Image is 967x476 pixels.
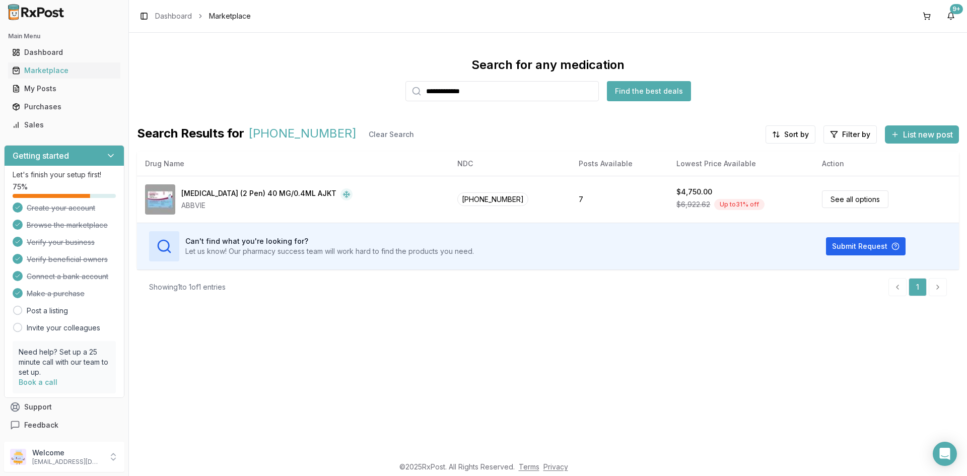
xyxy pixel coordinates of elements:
span: Sort by [784,129,809,140]
span: Marketplace [209,11,251,21]
a: Dashboard [155,11,192,21]
p: [EMAIL_ADDRESS][DOMAIN_NAME] [32,458,102,466]
nav: pagination [888,278,947,296]
p: Let us know! Our pharmacy success team will work hard to find the products you need. [185,246,474,256]
a: Terms [519,462,539,471]
button: Dashboard [4,44,124,60]
span: [PHONE_NUMBER] [457,192,528,206]
span: $6,922.62 [676,199,710,210]
div: Search for any medication [471,57,625,73]
button: Find the best deals [607,81,691,101]
nav: breadcrumb [155,11,251,21]
span: [PHONE_NUMBER] [248,125,357,144]
a: 1 [909,278,927,296]
th: Drug Name [137,152,449,176]
p: Welcome [32,448,102,458]
div: 9+ [950,4,963,14]
span: Create your account [27,203,95,213]
h3: Can't find what you're looking for? [185,236,474,246]
span: Filter by [842,129,870,140]
button: Purchases [4,99,124,115]
th: Action [814,152,959,176]
button: My Posts [4,81,124,97]
button: Filter by [823,125,877,144]
div: Sales [12,120,116,130]
a: Marketplace [8,61,120,80]
th: Posts Available [571,152,668,176]
div: My Posts [12,84,116,94]
button: List new post [885,125,959,144]
h3: Getting started [13,150,69,162]
a: See all options [822,190,888,208]
span: Search Results for [137,125,244,144]
span: Connect a bank account [27,271,108,282]
span: Verify beneficial owners [27,254,108,264]
img: RxPost Logo [4,4,68,20]
a: Sales [8,116,120,134]
span: Browse the marketplace [27,220,108,230]
span: Make a purchase [27,289,85,299]
th: Lowest Price Available [668,152,814,176]
button: Sales [4,117,124,133]
span: Verify your business [27,237,95,247]
p: Need help? Set up a 25 minute call with our team to set up. [19,347,110,377]
a: Purchases [8,98,120,116]
div: Up to 31 % off [714,199,765,210]
a: List new post [885,130,959,141]
button: Submit Request [826,237,906,255]
span: Feedback [24,420,58,430]
img: Humira (2 Pen) 40 MG/0.4ML AJKT [145,184,175,215]
img: User avatar [10,449,26,465]
button: 9+ [943,8,959,24]
div: ABBVIE [181,200,353,211]
span: 75 % [13,182,28,192]
div: Dashboard [12,47,116,57]
td: 7 [571,176,668,223]
span: List new post [903,128,953,141]
a: Privacy [543,462,568,471]
button: Marketplace [4,62,124,79]
a: Post a listing [27,306,68,316]
button: Support [4,398,124,416]
a: My Posts [8,80,120,98]
p: Let's finish your setup first! [13,170,116,180]
button: Sort by [766,125,815,144]
a: Dashboard [8,43,120,61]
div: $4,750.00 [676,187,712,197]
button: Feedback [4,416,124,434]
h2: Main Menu [8,32,120,40]
div: Showing 1 to 1 of 1 entries [149,282,226,292]
div: Purchases [12,102,116,112]
th: NDC [449,152,571,176]
div: [MEDICAL_DATA] (2 Pen) 40 MG/0.4ML AJKT [181,188,336,200]
div: Marketplace [12,65,116,76]
a: Book a call [19,378,57,386]
div: Open Intercom Messenger [933,442,957,466]
button: Clear Search [361,125,422,144]
a: Invite your colleagues [27,323,100,333]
